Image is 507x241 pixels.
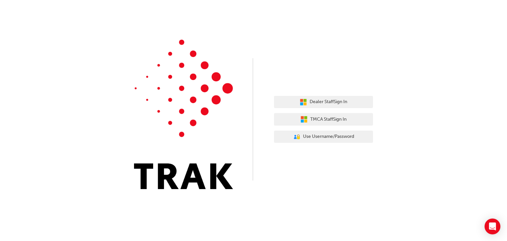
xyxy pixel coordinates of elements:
span: Use Username/Password [303,133,354,141]
span: Dealer Staff Sign In [310,98,347,106]
button: Use Username/Password [274,131,373,143]
div: Open Intercom Messenger [485,219,500,234]
button: TMCA StaffSign In [274,113,373,126]
button: Dealer StaffSign In [274,96,373,108]
span: TMCA Staff Sign In [310,116,347,123]
img: Trak [134,40,233,189]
